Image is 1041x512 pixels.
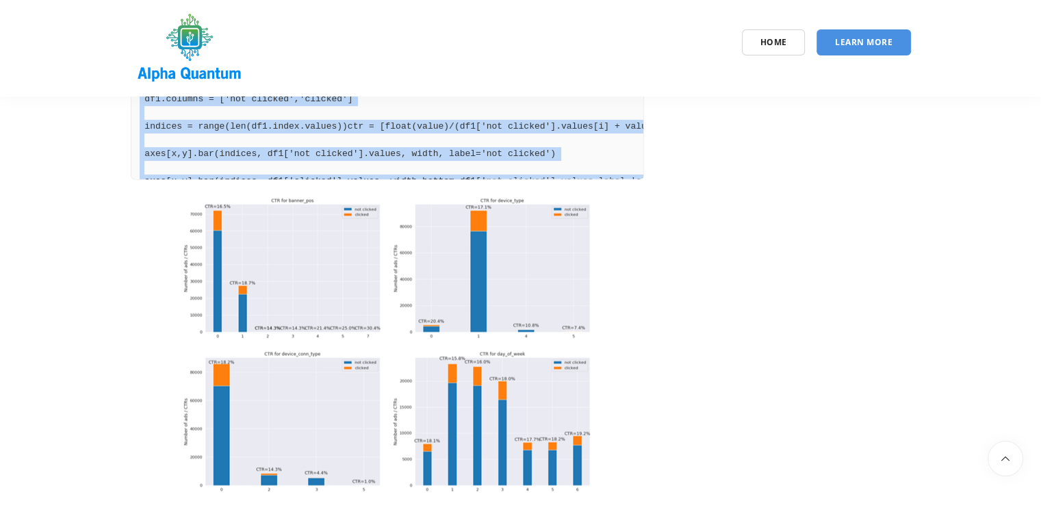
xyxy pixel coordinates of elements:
ya-tr-span: Learn More [835,36,892,48]
ya-tr-span: alues)] axes[x,y].bar(indices, df1['not clicked'].values, width, label='not clicked') axes[x,y].b... [140,122,914,187]
a: Learn More [817,29,911,55]
ya-tr-span: lues, width,bottom=df1['not clicked'].values,label='clicked') axes[x,y].set_xticks(indices) axes [140,177,684,242]
ya-tr-span: Home [760,36,787,48]
ya-tr-span: ctr = [float(value)/(df1['not clicked'].values[i] + value) [348,122,657,132]
img: logo [131,9,249,88]
ya-tr-span: ue=0) df1.columns = ['not clicked','clicked'] indices = range(len(df1.index.values)) [140,67,551,132]
a: Home [742,29,806,55]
